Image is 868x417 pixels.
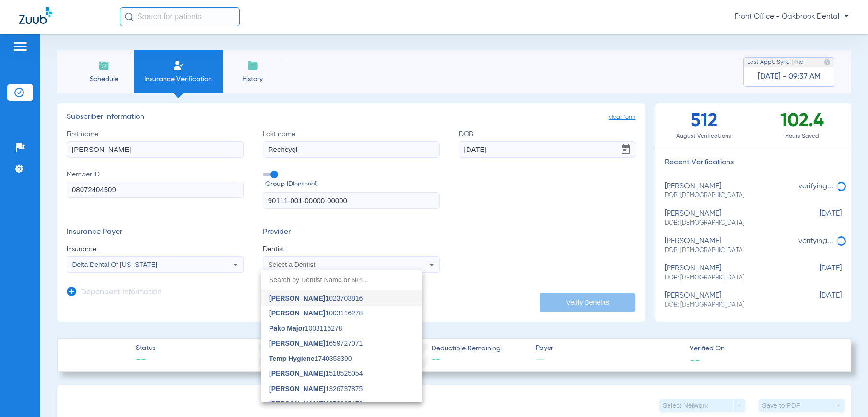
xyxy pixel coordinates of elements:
span: [PERSON_NAME] [269,310,325,317]
span: 1003116278 [269,325,342,332]
span: 1073005476 [269,401,363,407]
span: [PERSON_NAME] [269,370,325,378]
span: Temp Hygiene [269,355,315,362]
span: [PERSON_NAME] [269,340,325,347]
span: 1518525054 [269,371,363,377]
span: 1740353390 [269,355,352,362]
span: 1659727071 [269,340,363,347]
span: [PERSON_NAME] [269,385,325,393]
span: 1003116278 [269,310,363,317]
span: 1326737875 [269,385,363,392]
span: [PERSON_NAME] [269,400,325,408]
iframe: Chat Widget [820,371,868,417]
input: dropdown search [261,270,422,290]
span: [PERSON_NAME] [269,294,325,302]
span: Pako Major [269,324,305,332]
span: 1023703816 [269,295,363,301]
